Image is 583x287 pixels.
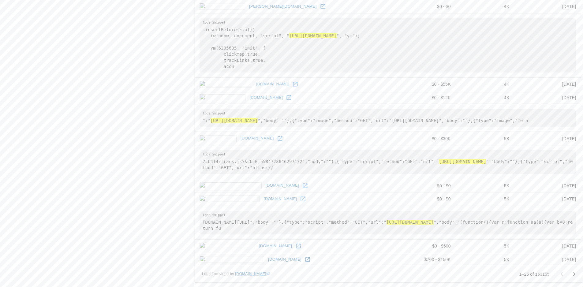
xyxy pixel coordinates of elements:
td: 5K [456,239,514,253]
a: Open bloknot.ru in new window [284,93,293,102]
pre: [DOMAIN_NAME][URL]","body":""},{"type":"script","method":"GET","url":" ","body":"(function(){var ... [200,211,576,234]
td: $0 - $600 [394,239,456,253]
img: onegadget.ru icon [200,243,255,249]
td: 5K [456,132,514,145]
a: [DOMAIN_NAME] [239,134,275,143]
td: $0 - $30K [394,132,456,145]
td: [DATE] [514,132,581,145]
button: Go to next page [568,268,580,280]
pre: 7cb414/track.js?&cb=0.5584728646297172","body":""},{"type":"script","method":"GET","url":" ","bod... [200,150,576,174]
td: $0 - $0 [394,179,456,192]
td: 5K [456,179,514,192]
a: Open basnet.by in new window [318,2,327,11]
td: [DATE] [514,179,581,192]
hl: [URL][DOMAIN_NAME] [387,220,434,225]
a: [PERSON_NAME][DOMAIN_NAME] [248,2,318,11]
p: 1–25 of 153155 [519,271,550,277]
td: $0 - $0 [394,192,456,206]
td: [DATE] [514,239,581,253]
td: [DATE] [514,91,581,104]
img: happy-giraffe.ru icon [200,182,262,189]
img: bloknot.ru icon [200,94,245,101]
span: Logos provided by [202,271,270,277]
td: 5K [456,192,514,206]
a: Open eleanor-cms.ru in new window [298,194,308,203]
hl: [URL][DOMAIN_NAME] [211,118,258,123]
a: [DOMAIN_NAME] [264,181,301,190]
img: lent.az icon [200,135,237,142]
td: $700 - $150K [394,253,456,266]
img: eleanor-cms.ru icon [200,196,260,202]
a: Open happy-giraffe.ru in new window [301,181,310,190]
a: [DOMAIN_NAME] [248,93,284,102]
pre: .insertBefore(k,a)}) (window, document, "script", " ", "ym"); ym(6205885, "init", { clickmap:true... [200,18,576,73]
a: Open onegadget.ru in new window [294,241,303,251]
hl: [URL][DOMAIN_NAME] [439,159,486,164]
td: 4K [456,91,514,104]
td: 5K [456,253,514,266]
pre: ":" ","body":""},{"type":"image","method":"GET","url":"[URL][DOMAIN_NAME]","body":""},{"type":"im... [200,109,576,127]
td: $0 - $12K [394,91,456,104]
a: [DOMAIN_NAME] [255,80,291,89]
a: Open questionpro.com in new window [303,255,312,264]
a: [DOMAIN_NAME] [267,255,303,264]
td: [DATE] [514,192,581,206]
a: [DOMAIN_NAME] [257,241,294,251]
a: [DOMAIN_NAME] [262,194,298,204]
a: [DOMAIN_NAME] [235,272,270,276]
td: [DATE] [514,253,581,266]
hl: [URL][DOMAIN_NAME] [289,33,336,38]
td: $0 - $55K [394,77,456,91]
td: [DATE] [514,77,581,91]
img: questionpro.com icon [200,256,264,263]
a: Open academic.ru in new window [291,80,300,89]
a: Open lent.az in new window [275,134,285,143]
td: 4K [456,77,514,91]
img: academic.ru icon [200,81,252,88]
img: basnet.by icon [200,3,245,10]
iframe: Drift Widget Chat Controller [552,244,576,267]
